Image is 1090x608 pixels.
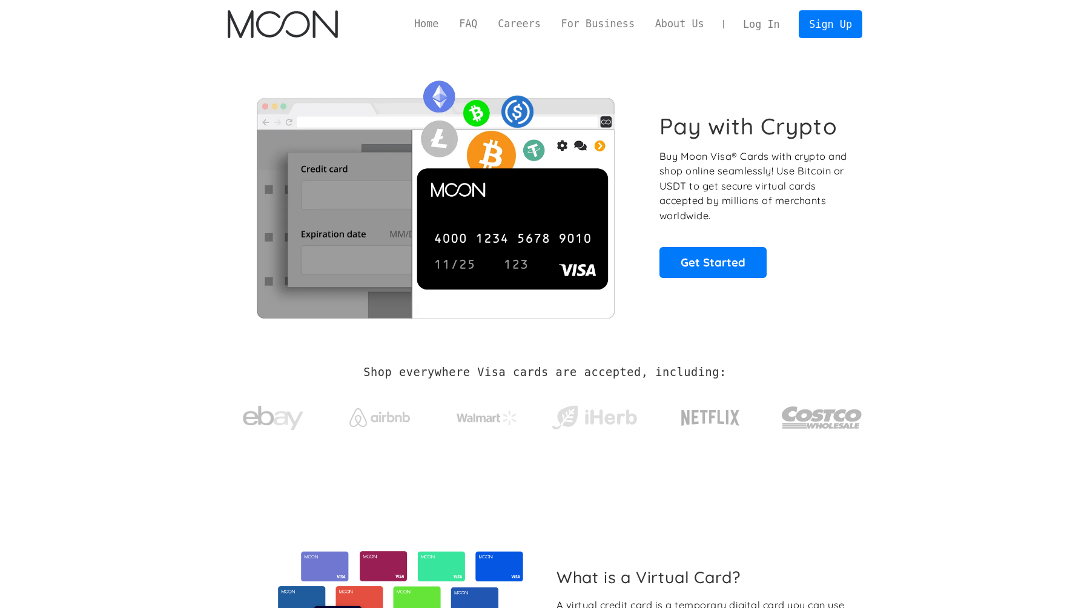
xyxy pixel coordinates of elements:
[781,395,862,440] img: Costco
[551,16,645,31] a: For Business
[659,113,837,140] h1: Pay with Crypto
[549,390,639,440] a: iHerb
[228,10,337,38] a: home
[487,16,550,31] a: Careers
[335,396,425,433] a: Airbnb
[549,402,639,434] img: iHerb
[799,10,862,38] a: Sign Up
[363,366,726,379] h2: Shop everywhere Visa cards are accepted, including:
[659,247,767,277] a: Get Started
[733,11,790,38] a: Log In
[243,399,303,437] img: ebay
[645,16,715,31] a: About Us
[781,383,862,446] a: Costco
[442,398,532,431] a: Walmart
[349,408,410,427] img: Airbnb
[680,403,741,433] img: Netflix
[656,391,765,439] a: Netflix
[404,16,449,31] a: Home
[228,387,318,443] a: ebay
[457,411,517,425] img: Walmart
[449,16,487,31] a: FAQ
[228,72,642,318] img: Moon Cards let you spend your crypto anywhere Visa is accepted.
[557,567,853,587] h2: What is a Virtual Card?
[659,149,849,223] p: Buy Moon Visa® Cards with crypto and shop online seamlessly! Use Bitcoin or USDT to get secure vi...
[228,10,337,38] img: Moon Logo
